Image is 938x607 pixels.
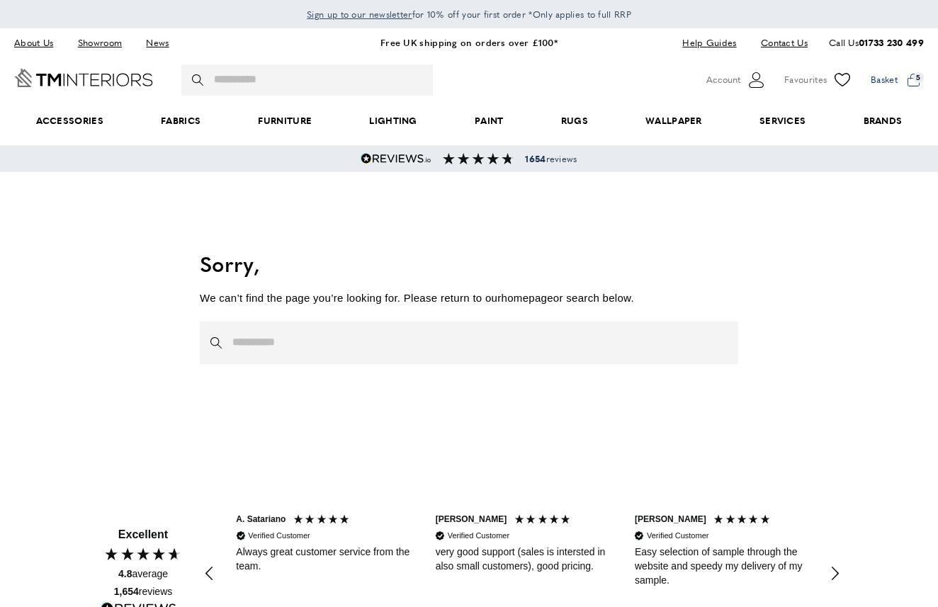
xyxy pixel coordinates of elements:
button: Customer Account [706,69,767,91]
span: Favourites [784,72,827,87]
h1: Sorry, [200,249,738,278]
span: 1,654 [114,586,139,597]
a: Favourites [784,69,853,91]
a: About Us [14,33,64,52]
div: 4.80 Stars [103,546,183,562]
a: Rugs [532,99,616,142]
a: Lighting [341,99,446,142]
div: very good support (sales is intersted in also small customers), good pricing. [436,545,609,573]
a: Help Guides [672,33,747,52]
a: homepage [502,292,553,304]
a: Go to Home page [14,69,153,87]
div: Easy selection of sample through the website and speedy my delivery of my sample. [635,545,808,587]
img: Reviews section [443,153,514,164]
div: 5 Stars [713,514,774,528]
div: REVIEWS.io Carousel Scroll Right [818,557,852,591]
a: Fabrics [132,99,230,142]
a: 01733 230 499 [859,35,924,49]
div: [PERSON_NAME] [635,514,706,526]
a: Contact Us [750,33,808,52]
img: Reviews.io 5 stars [361,153,431,164]
a: News [135,33,179,52]
div: reviews [114,585,173,599]
p: Call Us [829,35,924,50]
span: Sign up to our newsletter [307,8,412,21]
a: Paint [446,99,532,142]
span: for 10% off your first order *Only applies to full RRP [307,8,631,21]
a: Showroom [67,33,132,52]
a: Services [730,99,835,142]
div: 5 Stars [293,514,354,528]
div: average [118,567,168,582]
button: Search [192,64,206,96]
button: Search [210,322,225,364]
span: Account [706,72,740,87]
div: [PERSON_NAME] [436,514,507,526]
strong: 1654 [525,152,546,165]
a: Free UK shipping on orders over £100* [380,35,558,49]
a: Sign up to our newsletter [307,7,412,21]
div: Excellent [118,527,168,543]
div: Verified Customer [647,531,708,541]
span: reviews [525,153,577,164]
a: Furniture [230,99,341,142]
div: Verified Customer [248,531,310,541]
div: Always great customer service from the team. [236,545,409,573]
div: Verified Customer [448,531,509,541]
span: Accessories [7,99,132,142]
div: A. Satariano [236,514,286,526]
div: REVIEWS.io Carousel Scroll Left [193,557,227,591]
a: Wallpaper [616,99,730,142]
div: 5 Stars [514,514,575,528]
a: Brands [835,99,931,142]
p: We can’t find the page you’re looking for. Please return to our or search below. [200,290,738,307]
span: 4.8 [118,568,132,579]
